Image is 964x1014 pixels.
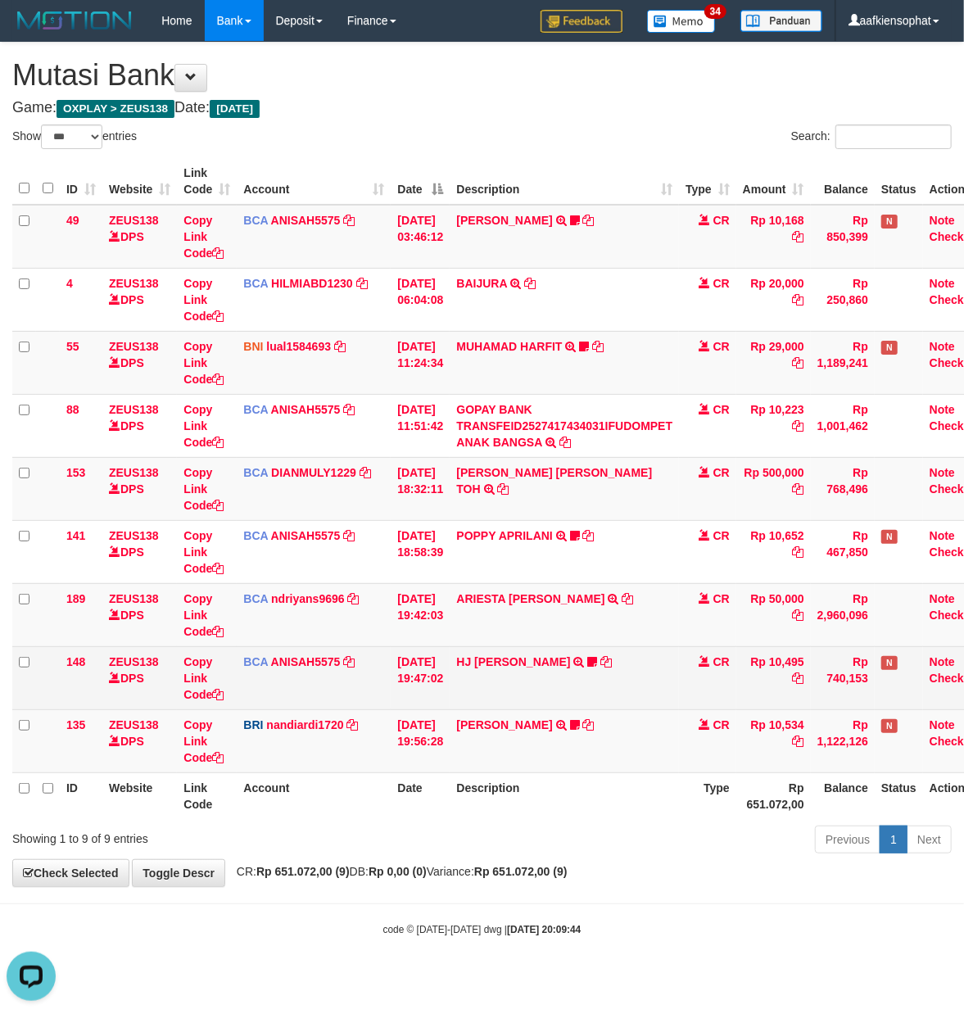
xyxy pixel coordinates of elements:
a: Copy HILMIABD1230 to clipboard [356,277,368,290]
td: [DATE] 19:42:03 [391,583,450,646]
a: ANISAH5575 [271,529,341,542]
button: Open LiveChat chat widget [7,7,56,56]
td: [DATE] 18:58:39 [391,520,450,583]
th: Website: activate to sort column ascending [102,158,177,205]
span: Has Note [881,719,898,733]
a: lual1584693 [266,340,331,353]
a: ZEUS138 [109,340,159,353]
span: BCA [243,592,268,605]
span: CR: DB: Variance: [229,865,568,878]
a: Note [930,214,955,227]
span: Has Note [881,341,898,355]
a: Copy Link Code [183,592,224,638]
span: BCA [243,466,268,479]
span: CR [713,340,730,353]
a: Copy lual1584693 to clipboard [334,340,346,353]
a: Note [930,592,955,605]
a: Copy Rp 50,000 to clipboard [793,609,804,622]
a: Note [930,277,955,290]
td: Rp 500,000 [736,457,811,520]
td: Rp 10,652 [736,520,811,583]
h4: Game: Date: [12,100,952,116]
span: BCA [243,529,268,542]
span: 148 [66,655,85,668]
th: Account [237,772,391,819]
span: CR [713,214,730,227]
a: Copy KELVIN PRAYOGA to clipboard [583,718,595,731]
a: Copy INA PAUJANAH to clipboard [583,214,595,227]
span: Has Note [881,530,898,544]
a: Copy nandiardi1720 to clipboard [347,718,359,731]
a: Copy Link Code [183,277,224,323]
td: Rp 10,168 [736,205,811,269]
a: Copy CARINA OCTAVIA TOH to clipboard [498,482,509,496]
a: Copy Rp 10,223 to clipboard [793,419,804,432]
td: [DATE] 11:24:34 [391,331,450,394]
strong: [DATE] 20:09:44 [507,924,581,935]
th: ID: activate to sort column ascending [60,158,102,205]
td: [DATE] 03:46:12 [391,205,450,269]
span: OXPLAY > ZEUS138 [57,100,174,118]
td: Rp 10,495 [736,646,811,709]
a: ZEUS138 [109,277,159,290]
a: 1 [880,826,907,853]
strong: Rp 0,00 (0) [369,865,427,878]
td: DPS [102,520,177,583]
a: [PERSON_NAME] [456,214,552,227]
th: Date: activate to sort column descending [391,158,450,205]
td: DPS [102,646,177,709]
th: Date [391,772,450,819]
a: Copy POPPY APRILANI to clipboard [583,529,595,542]
a: Note [930,718,955,731]
th: Type [679,772,736,819]
a: ANISAH5575 [271,403,341,416]
span: 88 [66,403,79,416]
th: Website [102,772,177,819]
span: 153 [66,466,85,479]
a: Check [930,419,964,432]
th: Balance [811,158,875,205]
strong: Rp 651.072,00 (9) [256,865,350,878]
span: BCA [243,655,268,668]
td: [DATE] 18:32:11 [391,457,450,520]
a: Copy ANISAH5575 to clipboard [343,529,355,542]
td: Rp 10,534 [736,709,811,772]
a: Copy Link Code [183,466,224,512]
td: DPS [102,268,177,331]
td: Rp 768,496 [811,457,875,520]
td: DPS [102,709,177,772]
td: DPS [102,457,177,520]
a: Check [930,482,964,496]
a: Copy Rp 29,000 to clipboard [793,356,804,369]
td: Rp 740,153 [811,646,875,709]
a: ZEUS138 [109,592,159,605]
a: Copy HJ YUMI MUTIAH to clipboard [600,655,612,668]
a: Copy Link Code [183,403,224,449]
a: Copy BAIJURA to clipboard [524,277,536,290]
a: Check [930,545,964,559]
span: BNI [243,340,263,353]
span: 49 [66,214,79,227]
small: code © [DATE]-[DATE] dwg | [383,924,582,935]
span: CR [713,592,730,605]
a: Note [930,340,955,353]
a: Copy MUHAMAD HARFIT to clipboard [592,340,604,353]
a: ZEUS138 [109,655,159,668]
span: CR [713,529,730,542]
a: Check [930,230,964,243]
a: Copy ndriyans9696 to clipboard [348,592,360,605]
a: Copy ANISAH5575 to clipboard [343,403,355,416]
a: Copy Link Code [183,340,224,386]
td: Rp 1,122,126 [811,709,875,772]
td: [DATE] 19:47:02 [391,646,450,709]
span: BRI [243,718,263,731]
span: 189 [66,592,85,605]
th: Type: activate to sort column ascending [679,158,736,205]
span: CR [713,655,730,668]
a: Check Selected [12,859,129,887]
td: Rp 50,000 [736,583,811,646]
a: Check [930,609,964,622]
span: 135 [66,718,85,731]
td: Rp 850,399 [811,205,875,269]
a: ANISAH5575 [271,655,341,668]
